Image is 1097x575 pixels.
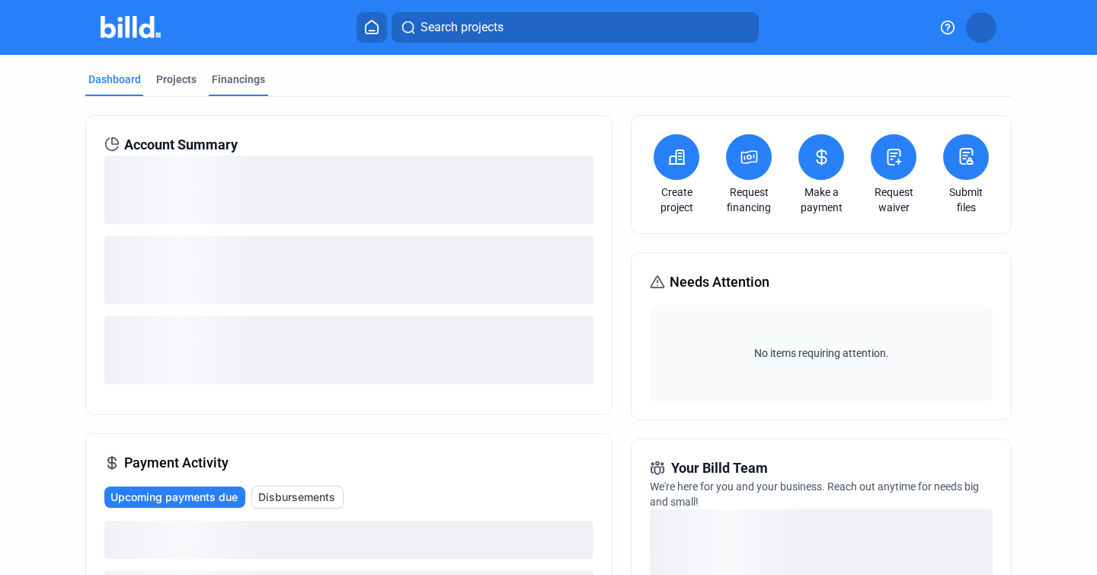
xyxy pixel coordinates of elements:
div: loading [104,236,593,304]
div: loading [104,316,593,384]
a: Request waiver [867,185,920,215]
span: Payment Activity [124,452,229,474]
div: Financings [212,72,265,87]
div: Dashboard [88,72,141,87]
span: We're here for you and your business. Reach out anytime for needs big and small! [650,480,979,508]
button: Search projects [392,12,759,43]
div: loading [104,156,593,224]
span: Your Billd Team [671,458,768,479]
span: Account Summary [124,134,238,156]
img: Billd Company Logo [101,16,161,38]
a: Make a payment [795,185,848,215]
span: No items requiring attention. [656,345,987,361]
div: Projects [156,72,197,87]
a: Submit files [939,185,993,215]
span: Search projects [421,18,504,37]
span: Disbursements [258,490,335,505]
a: Request financing [722,185,776,215]
div: loading [104,521,593,559]
span: Upcoming payments due [110,490,238,505]
span: Needs Attention [670,271,769,293]
button: Disbursements [251,486,344,509]
button: Upcoming payments due [104,487,245,508]
a: Create project [650,185,703,215]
